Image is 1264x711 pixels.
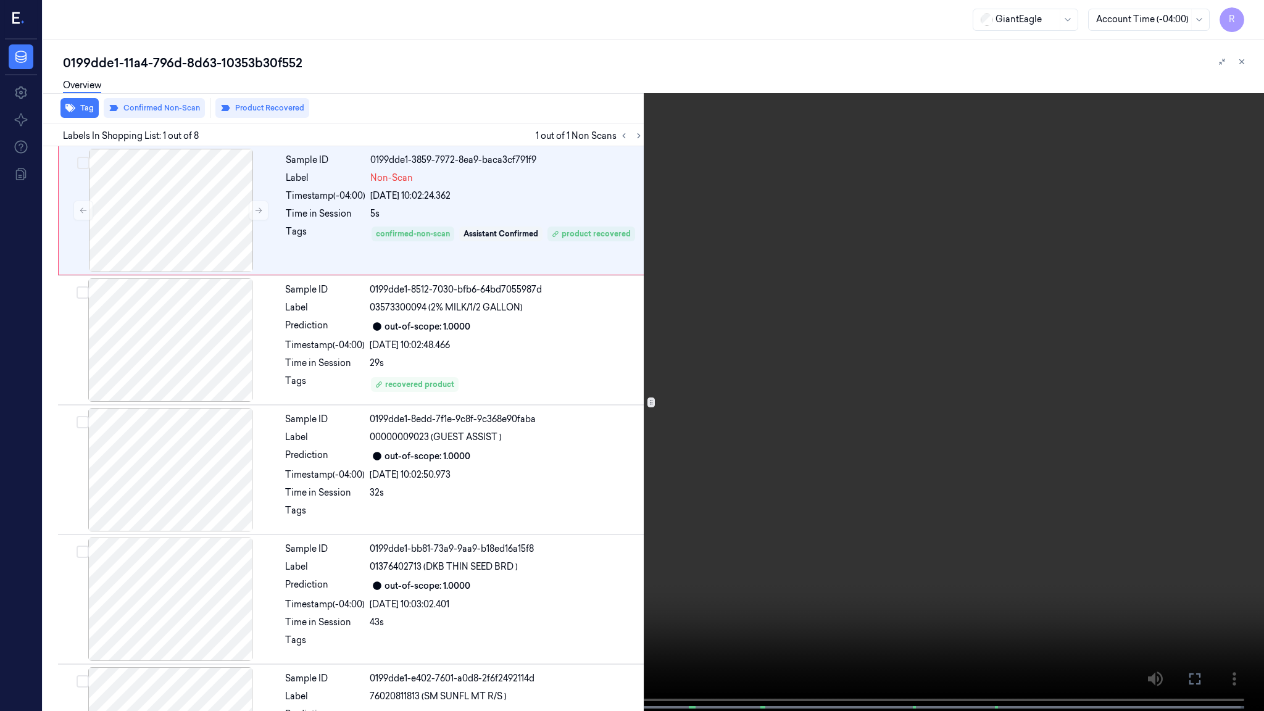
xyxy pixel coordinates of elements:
div: Timestamp (-04:00) [285,468,365,481]
div: 0199dde1-8edd-7f1e-9c8f-9c368e90faba [370,413,644,426]
div: Label [285,301,365,314]
div: Time in Session [285,357,365,370]
div: [DATE] 10:02:24.362 [370,189,643,202]
button: Select row [77,286,89,299]
div: Assistant Confirmed [464,228,538,239]
span: Non-Scan [370,172,413,185]
button: Product Recovered [215,98,309,118]
div: 0199dde1-e402-7601-a0d8-2f6f2492114d [370,672,644,685]
button: Confirmed Non-Scan [104,98,205,118]
div: Sample ID [285,672,365,685]
div: Sample ID [285,283,365,296]
div: out-of-scope: 1.0000 [385,450,470,463]
div: Time in Session [285,616,365,629]
span: 1 out of 1 Non Scans [536,128,646,143]
div: product recovered [552,228,631,239]
div: Label [286,172,365,185]
div: confirmed-non-scan [376,228,450,239]
button: Select row [77,416,89,428]
div: Tags [285,375,365,394]
div: Timestamp (-04:00) [285,339,365,352]
div: [DATE] 10:02:50.973 [370,468,644,481]
div: Tags [285,504,365,524]
button: Select row [77,546,89,558]
div: Prediction [285,449,365,464]
div: Timestamp (-04:00) [286,189,365,202]
div: recovered product [375,379,454,390]
div: Label [285,431,365,444]
div: Tags [285,634,365,654]
div: [DATE] 10:03:02.401 [370,598,644,611]
button: Select row [77,157,89,169]
button: Tag [60,98,99,118]
button: Select row [77,675,89,688]
span: 00000009023 (GUEST ASSIST ) [370,431,502,444]
div: Sample ID [285,413,365,426]
div: 0199dde1-8512-7030-bfb6-64bd7055987d [370,283,644,296]
div: [DATE] 10:02:48.466 [370,339,644,352]
div: 43s [370,616,644,629]
div: out-of-scope: 1.0000 [385,580,470,592]
span: 76020811813 (SM SUNFL MT R/S ) [370,690,507,703]
a: Overview [63,79,101,93]
div: Sample ID [285,543,365,555]
div: 0199dde1-11a4-796d-8d63-10353b30f552 [63,54,1254,72]
div: Time in Session [286,207,365,220]
div: Sample ID [286,154,365,167]
div: Prediction [285,319,365,334]
div: Prediction [285,578,365,593]
div: 32s [370,486,644,499]
span: 01376402713 (DKB THIN SEED BRD ) [370,560,518,573]
div: Label [285,560,365,573]
div: 0199dde1-3859-7972-8ea9-baca3cf791f9 [370,154,643,167]
div: Timestamp (-04:00) [285,598,365,611]
div: Label [285,690,365,703]
div: 29s [370,357,644,370]
div: 5s [370,207,643,220]
div: out-of-scope: 1.0000 [385,320,470,333]
div: Tags [286,225,365,260]
div: Time in Session [285,486,365,499]
button: R [1220,7,1244,32]
span: Labels In Shopping List: 1 out of 8 [63,130,199,143]
div: 0199dde1-bb81-73a9-9aa9-b18ed16a15f8 [370,543,644,555]
span: 03573300094 (2% MILK/1/2 GALLON) [370,301,523,314]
